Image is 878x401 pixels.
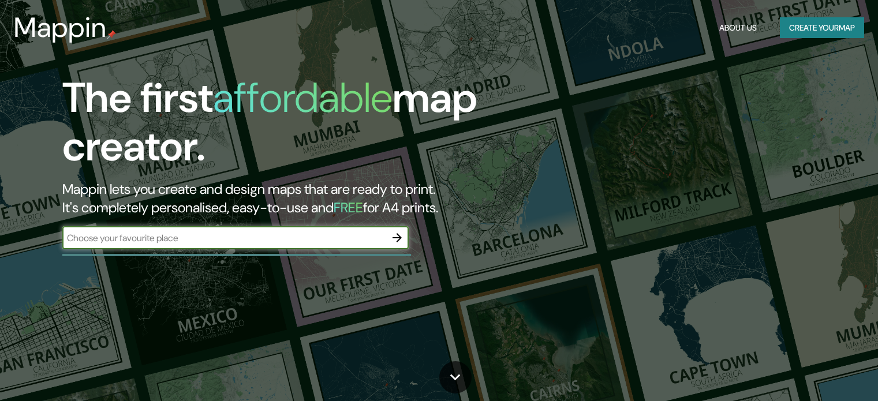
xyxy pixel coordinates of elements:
h2: Mappin lets you create and design maps that are ready to print. It's completely personalised, eas... [62,180,502,217]
input: Choose your favourite place [62,231,386,245]
h1: affordable [213,71,393,125]
button: About Us [715,17,761,39]
h1: The first map creator. [62,74,502,180]
h3: Mappin [14,12,107,44]
h5: FREE [334,198,363,216]
button: Create yourmap [780,17,864,39]
img: mappin-pin [107,30,116,39]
